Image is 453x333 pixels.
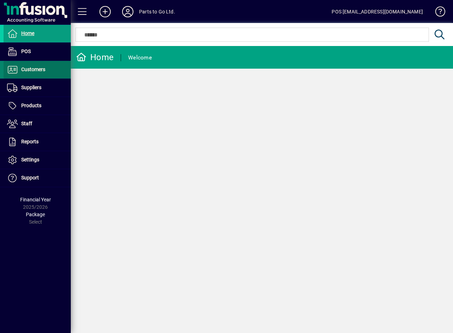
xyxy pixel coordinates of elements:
[4,133,71,151] a: Reports
[128,52,152,63] div: Welcome
[4,79,71,97] a: Suppliers
[21,30,34,36] span: Home
[76,52,114,63] div: Home
[21,67,45,72] span: Customers
[20,197,51,202] span: Financial Year
[139,6,175,17] div: Parts to Go Ltd.
[4,97,71,115] a: Products
[94,5,116,18] button: Add
[430,1,444,24] a: Knowledge Base
[21,48,31,54] span: POS
[332,6,423,17] div: POS [EMAIL_ADDRESS][DOMAIN_NAME]
[116,5,139,18] button: Profile
[21,175,39,180] span: Support
[21,139,39,144] span: Reports
[21,103,41,108] span: Products
[4,115,71,133] a: Staff
[21,121,32,126] span: Staff
[4,151,71,169] a: Settings
[21,85,41,90] span: Suppliers
[26,212,45,217] span: Package
[4,169,71,187] a: Support
[4,61,71,79] a: Customers
[21,157,39,162] span: Settings
[4,43,71,61] a: POS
